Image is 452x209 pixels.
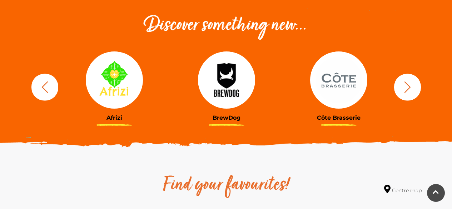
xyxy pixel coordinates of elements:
[384,185,422,194] a: Centre map
[288,51,389,121] a: Côte Brasserie
[64,51,165,121] a: Afrizi
[96,174,357,197] h2: Find your favourites!
[28,14,424,37] h2: Discover something new...
[176,51,277,121] a: BrewDog
[288,114,389,121] h3: Côte Brasserie
[64,114,165,121] h3: Afrizi
[176,114,277,121] h3: BrewDog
